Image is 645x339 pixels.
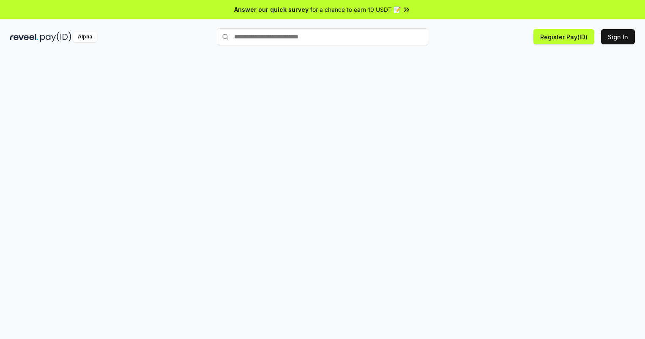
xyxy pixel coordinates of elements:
[40,32,71,42] img: pay_id
[73,32,97,42] div: Alpha
[533,29,594,44] button: Register Pay(ID)
[10,32,38,42] img: reveel_dark
[601,29,635,44] button: Sign In
[310,5,401,14] span: for a chance to earn 10 USDT 📝
[234,5,309,14] span: Answer our quick survey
